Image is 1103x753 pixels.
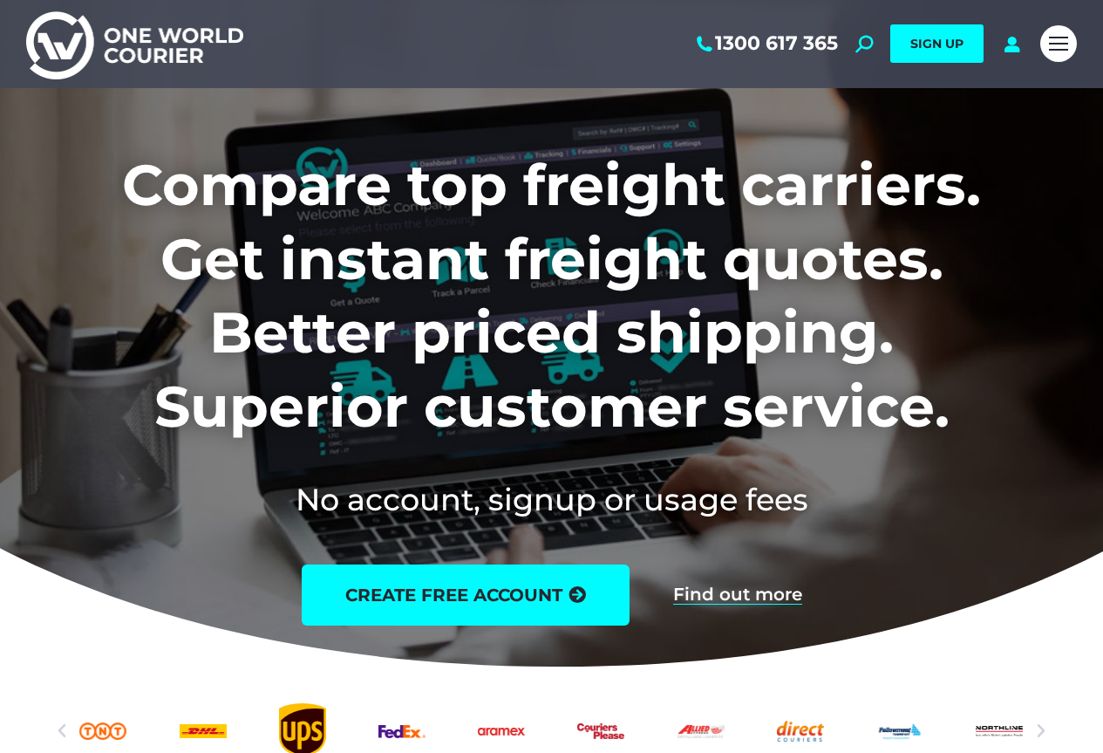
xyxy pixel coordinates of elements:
h2: No account, signup or usage fees [26,478,1077,521]
span: SIGN UP [910,36,963,51]
a: create free account [302,565,630,626]
a: 1300 617 365 [693,32,838,55]
a: Mobile menu icon [1040,25,1077,62]
img: One World Courier [26,9,243,79]
a: SIGN UP [890,24,984,63]
h1: Compare top freight carriers. Get instant freight quotes. Better priced shipping. Superior custom... [26,148,1077,443]
a: Find out more [673,585,802,605]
